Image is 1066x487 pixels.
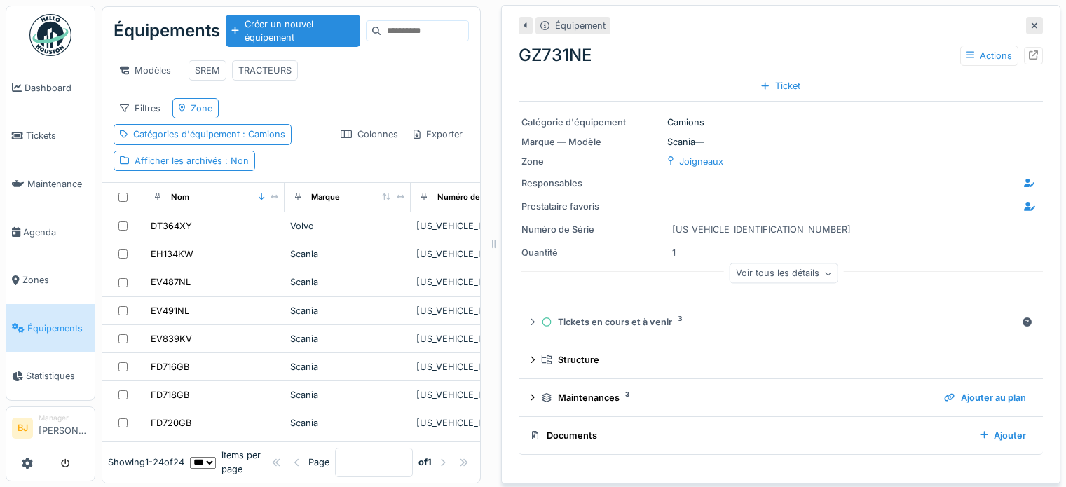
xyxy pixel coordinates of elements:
div: Scania [290,388,405,402]
a: Statistiques [6,352,95,401]
div: Exporter [407,124,469,144]
div: Structure [541,353,1026,366]
span: Agenda [23,226,89,239]
div: [US_VEHICLE_IDENTIFICATION_NUMBER] [416,304,531,317]
span: Statistiques [26,369,89,383]
div: EH134KW [151,247,193,261]
div: Modèles [114,60,177,81]
span: Dashboard [25,81,89,95]
span: Équipements [27,322,89,335]
div: Volvo [290,219,405,233]
div: EV839KV [151,332,192,345]
div: EV487NL [151,275,191,289]
div: Scania [290,247,405,261]
div: [US_VEHICLE_IDENTIFICATION_NUMBER] [416,416,531,430]
div: Page [308,456,329,469]
div: Nom [171,191,189,203]
div: Quantité [521,246,662,259]
div: Scania — [521,135,1040,149]
div: Ajouter [975,426,1032,445]
div: EV491NL [151,304,189,317]
div: Ticket [756,76,805,95]
div: Colonnes [334,124,404,144]
div: Afficher les archivés [135,154,249,167]
div: Prestataire favoris [521,200,631,213]
span: Zones [22,273,89,287]
div: Voir tous les détails [730,263,838,284]
li: [PERSON_NAME] [39,413,89,443]
div: DT364XY [151,219,192,233]
div: Actions [960,46,1018,66]
div: [US_VEHICLE_IDENTIFICATION_NUMBER] [416,247,531,261]
div: Scania [290,304,405,317]
summary: DocumentsAjouter [524,423,1037,448]
div: [US_VEHICLE_IDENTIFICATION_NUMBER] [416,332,531,345]
div: Équipements [114,13,220,49]
a: BJ Manager[PERSON_NAME] [12,413,89,446]
div: Responsables [521,177,631,190]
div: Filtres [114,98,167,118]
summary: Tickets en cours et à venir3 [524,309,1037,335]
div: Documents [530,429,969,442]
div: Marque [311,191,340,203]
summary: Maintenances3Ajouter au plan [524,385,1037,411]
div: Créer un nouvel équipement [226,15,360,47]
div: FD720GB [151,416,191,430]
a: Tickets [6,112,95,160]
div: Scania [290,275,405,289]
a: Maintenance [6,160,95,208]
div: Numéro de Série [521,223,662,236]
summary: Structure [524,347,1037,373]
div: Catégories d'équipement [133,128,285,141]
div: Marque — Modèle [521,135,662,149]
div: Tickets en cours et à venir [541,315,1017,329]
a: Agenda [6,208,95,256]
div: FD716GB [151,360,189,373]
div: Camions [521,116,1040,129]
div: 1 [672,246,676,259]
a: Dashboard [6,64,95,112]
div: SREM [195,64,220,77]
div: [US_VEHICLE_IDENTIFICATION_NUMBER] [416,275,531,289]
div: Manager [39,413,89,423]
li: BJ [12,418,33,439]
div: Zone [521,155,662,168]
div: Showing 1 - 24 of 24 [108,456,184,469]
div: Joigneaux [679,155,723,168]
div: Scania [290,416,405,430]
div: TRACTEURS [238,64,292,77]
div: [US_VEHICLE_IDENTIFICATION_NUMBER] [416,219,531,233]
div: Ajouter au plan [938,388,1032,407]
div: [US_VEHICLE_IDENTIFICATION_NUMBER] [416,388,531,402]
div: Scania [290,332,405,345]
a: Équipements [6,304,95,352]
div: items per page [190,449,266,476]
div: GZ731NE [519,43,1043,68]
div: Maintenances [541,391,933,404]
div: FD718GB [151,388,189,402]
span: : Non [222,156,249,166]
strong: of 1 [418,456,432,469]
div: Numéro de Série [437,191,502,203]
img: Badge_color-CXgf-gQk.svg [29,14,71,56]
div: [US_VEHICLE_IDENTIFICATION_NUMBER] [672,223,851,236]
span: Maintenance [27,177,89,191]
div: Scania [290,360,405,373]
div: [US_VEHICLE_IDENTIFICATION_NUMBER] [416,360,531,373]
div: Zone [191,102,212,115]
span: : Camions [240,129,285,139]
a: Zones [6,256,95,304]
span: Tickets [26,129,89,142]
div: Catégorie d'équipement [521,116,662,129]
div: Équipement [555,19,606,32]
